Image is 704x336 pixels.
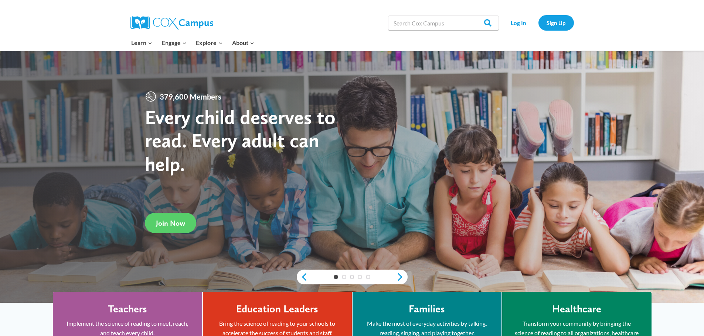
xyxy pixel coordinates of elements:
[131,38,152,48] span: Learn
[196,38,222,48] span: Explore
[127,35,259,51] nav: Primary Navigation
[342,275,346,279] a: 2
[130,16,213,30] img: Cox Campus
[397,273,408,281] a: next
[236,303,318,315] h4: Education Leaders
[157,91,224,103] span: 379,600 Members
[162,38,187,48] span: Engage
[538,15,574,30] a: Sign Up
[350,275,354,279] a: 3
[108,303,147,315] h4: Teachers
[503,15,535,30] a: Log In
[503,15,574,30] nav: Secondary Navigation
[366,275,370,279] a: 5
[552,303,601,315] h4: Healthcare
[297,270,408,284] div: content slider buttons
[334,275,338,279] a: 1
[145,105,336,176] strong: Every child deserves to read. Every adult can help.
[358,275,362,279] a: 4
[145,213,196,233] a: Join Now
[409,303,445,315] h4: Families
[156,219,185,228] span: Join Now
[232,38,254,48] span: About
[297,273,308,281] a: previous
[388,15,499,30] input: Search Cox Campus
